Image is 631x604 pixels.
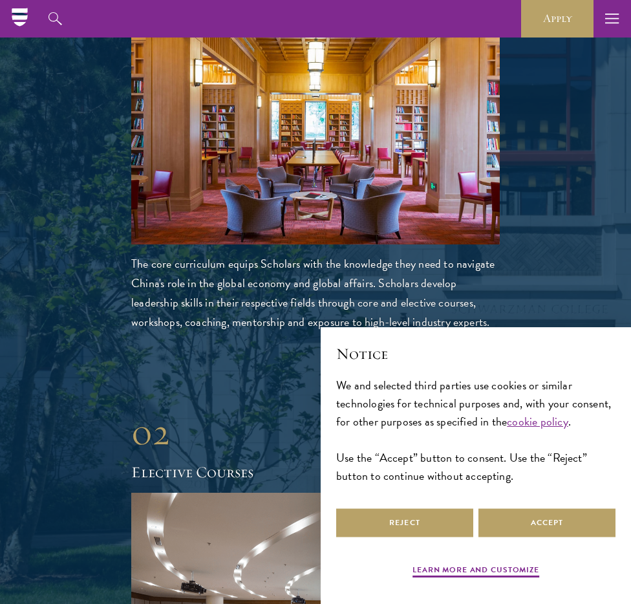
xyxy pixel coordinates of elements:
h2: Notice [336,343,615,365]
div: We and selected third parties use cookies or similar technologies for technical purposes and, wit... [336,376,615,485]
h2: Elective Courses [131,461,500,483]
button: Accept [478,508,615,537]
div: 02 [131,409,500,455]
button: Learn more and customize [412,564,539,579]
button: Reject [336,508,473,537]
a: cookie policy [507,413,568,430]
p: The core curriculum equips Scholars with the knowledge they need to navigate China's role in the ... [131,254,500,332]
